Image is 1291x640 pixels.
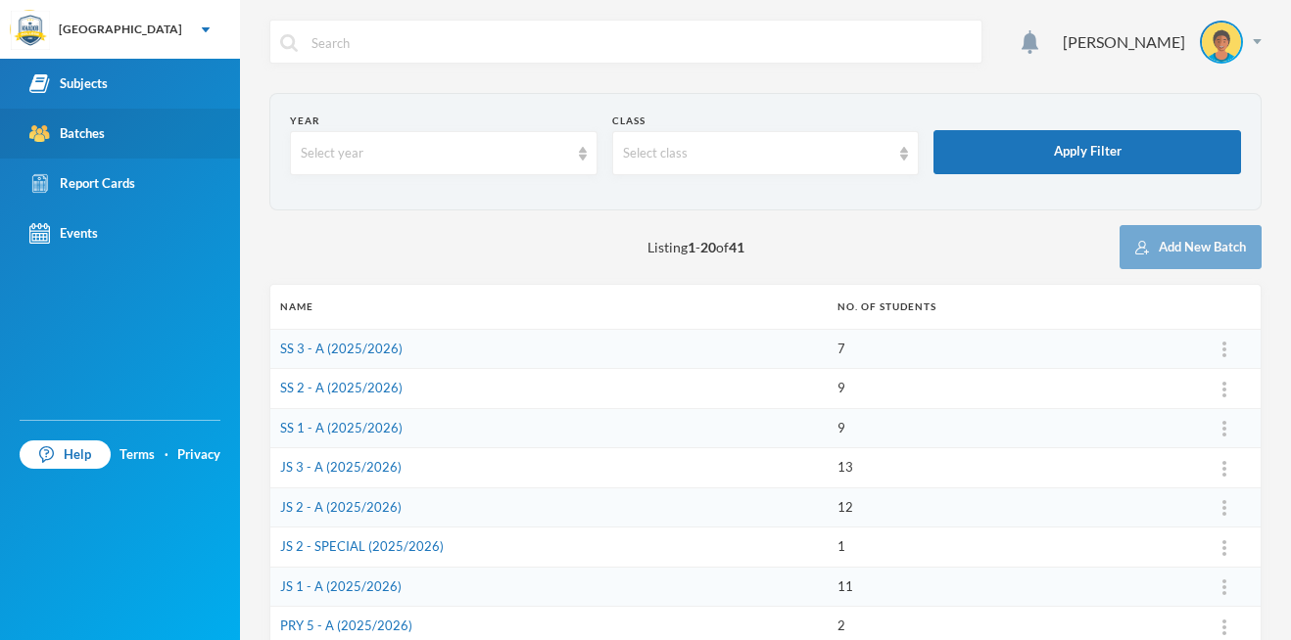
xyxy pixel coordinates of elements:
[280,380,403,395] a: SS 2 - A (2025/2026)
[1222,382,1226,397] img: ...
[1120,225,1262,269] button: Add New Batch
[1202,23,1241,62] img: STUDENT
[623,144,891,163] div: Select class
[1063,30,1185,54] div: [PERSON_NAME]
[280,459,402,475] a: JS 3 - A (2025/2026)
[270,285,828,329] th: Name
[280,34,298,52] img: search
[280,578,402,594] a: JS 1 - A (2025/2026)
[828,329,1188,369] td: 7
[1222,619,1226,635] img: ...
[29,173,135,194] div: Report Cards
[828,448,1188,488] td: 13
[1222,461,1226,477] img: ...
[933,130,1241,174] button: Apply Filter
[280,538,444,554] a: JS 2 - SPECIAL (2025/2026)
[647,237,744,257] span: Listing - of
[688,239,695,255] b: 1
[165,445,168,465] div: ·
[280,617,412,633] a: PRY 5 - A (2025/2026)
[29,73,108,94] div: Subjects
[29,123,105,144] div: Batches
[612,114,920,128] div: Class
[729,239,744,255] b: 41
[1222,421,1226,436] img: ...
[828,285,1188,329] th: No. of students
[1222,342,1226,357] img: ...
[828,369,1188,409] td: 9
[828,567,1188,607] td: 11
[280,341,403,356] a: SS 3 - A (2025/2026)
[1222,540,1226,556] img: ...
[20,440,111,470] a: Help
[1222,579,1226,595] img: ...
[29,223,98,244] div: Events
[177,445,220,465] a: Privacy
[280,499,402,515] a: JS 2 - A (2025/2026)
[310,21,972,65] input: Search
[828,408,1188,448] td: 9
[280,420,403,435] a: SS 1 - A (2025/2026)
[301,144,569,163] div: Select year
[700,239,716,255] b: 20
[11,11,50,50] img: logo
[59,21,182,38] div: [GEOGRAPHIC_DATA]
[290,114,598,128] div: Year
[828,527,1188,568] td: 1
[1222,500,1226,516] img: ...
[828,487,1188,527] td: 12
[120,445,155,465] a: Terms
